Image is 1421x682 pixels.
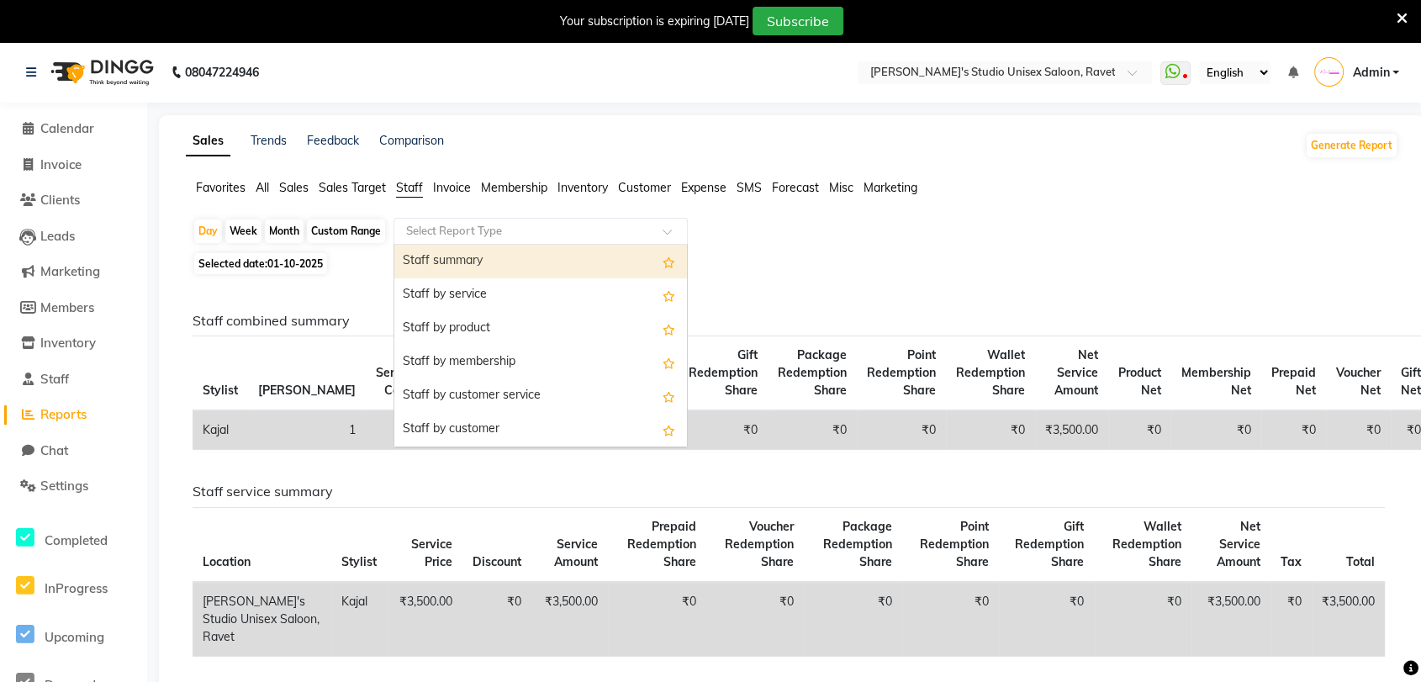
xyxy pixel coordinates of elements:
td: ₹0 [804,582,902,657]
div: Staff by customer service [394,379,687,413]
span: Stylist [203,383,238,398]
span: InProgress [45,580,108,596]
td: ₹0 [1261,410,1326,450]
b: 08047224946 [185,49,259,96]
span: Add this report to Favorites List [663,420,675,440]
td: ₹3,500.00 [1312,582,1385,657]
td: ₹3,500.00 [1035,410,1108,450]
span: Wallet Redemption Share [956,347,1025,398]
td: Kajal [193,410,248,450]
span: Members [40,299,94,315]
a: Staff [4,370,143,389]
img: logo [43,49,158,96]
a: Chat [4,441,143,461]
span: Chat [40,442,68,458]
td: ₹3,500.00 [531,582,608,657]
a: Clients [4,191,143,210]
a: Leads [4,227,143,246]
span: Add this report to Favorites List [663,386,675,406]
span: Gift Redemption Share [689,347,758,398]
div: Staff by service [394,278,687,312]
td: ₹0 [706,582,804,657]
span: Forecast [772,180,819,195]
a: Comparison [379,133,444,148]
td: ₹0 [1094,582,1191,657]
td: ₹0 [679,410,768,450]
div: Week [225,219,261,243]
td: ₹0 [462,582,531,657]
span: Tax [1281,554,1302,569]
span: Service Price [411,537,452,569]
td: ₹0 [1270,582,1312,657]
span: Reports [40,406,87,422]
span: Membership [481,180,547,195]
span: Prepaid Redemption Share [627,519,696,569]
div: Custom Range [307,219,385,243]
span: Gift Net [1401,365,1421,398]
span: Settings [40,478,88,494]
span: Inventory [40,335,96,351]
td: ₹0 [1108,410,1171,450]
span: Service Amount [554,537,598,569]
td: ₹0 [999,582,1094,657]
div: Staff by product [394,312,687,346]
td: ₹0 [608,582,705,657]
div: Staff by customer [394,413,687,447]
span: Point Redemption Share [867,347,936,398]
button: Subscribe [753,7,843,35]
button: Generate Report [1307,134,1397,157]
span: Package Redemption Share [778,347,847,398]
span: Upcoming [45,629,104,645]
span: Staff [40,371,69,387]
td: 1 [248,410,366,450]
div: Day [194,219,222,243]
div: Your subscription is expiring [DATE] [560,13,749,30]
td: Kajal [331,582,387,657]
span: Prepaid Net [1271,365,1316,398]
a: Inventory [4,334,143,353]
span: All [256,180,269,195]
span: Wallet Redemption Share [1112,519,1181,569]
span: Voucher Net [1336,365,1381,398]
span: Point Redemption Share [920,519,989,569]
span: Admin [1352,64,1389,82]
span: Membership Net [1181,365,1251,398]
span: Clients [40,192,80,208]
a: Invoice [4,156,143,175]
span: Inventory [557,180,608,195]
span: Sales Target [319,180,386,195]
span: Marketing [40,263,100,279]
span: Add this report to Favorites List [663,319,675,339]
span: Invoice [40,156,82,172]
td: ₹0 [1171,410,1261,450]
ng-dropdown-panel: Options list [394,244,688,447]
td: ₹0 [768,410,857,450]
td: [PERSON_NAME]'s Studio Unisex Saloon, Ravet [193,582,331,657]
td: ₹0 [902,582,998,657]
span: Staff [396,180,423,195]
img: Admin [1314,57,1344,87]
span: Leads [40,228,75,244]
td: ₹3,500.00 [1191,582,1270,657]
td: ₹3,500.00 [387,582,462,657]
span: Add this report to Favorites List [663,285,675,305]
span: Product Net [1118,365,1161,398]
a: Trends [251,133,287,148]
span: Package Redemption Share [823,519,892,569]
a: Reports [4,405,143,425]
td: 1 [366,410,427,450]
span: Net Service Amount [1054,347,1098,398]
span: SMS [737,180,762,195]
span: Voucher Redemption Share [725,519,794,569]
span: Selected date: [194,253,327,274]
div: Staff by membership [394,346,687,379]
span: Customer [618,180,671,195]
a: Feedback [307,133,359,148]
span: Add this report to Favorites List [663,352,675,373]
span: Marketing [864,180,917,195]
a: Settings [4,477,143,496]
span: Misc [829,180,853,195]
span: Location [203,554,251,569]
div: Month [265,219,304,243]
a: Calendar [4,119,143,139]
